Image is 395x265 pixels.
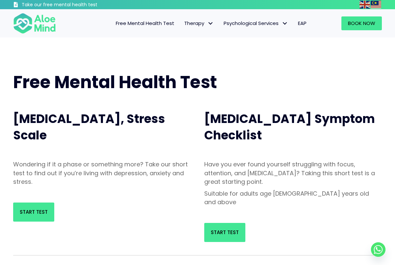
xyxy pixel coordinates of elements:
p: Have you ever found yourself struggling with focus, attention, and [MEDICAL_DATA]? Taking this sh... [204,160,382,186]
a: Start Test [204,223,245,242]
a: English [359,1,371,8]
span: Book Now [348,20,375,27]
a: Whatsapp [371,242,385,257]
a: Start Test [13,203,54,222]
span: Therapy [184,20,214,27]
span: Therapy: submenu [206,19,215,28]
span: Start Test [211,229,239,236]
span: [MEDICAL_DATA] Symptom Checklist [204,110,375,144]
span: Free Mental Health Test [116,20,174,27]
img: ms [371,1,381,9]
span: EAP [298,20,307,27]
a: Free Mental Health Test [111,16,179,30]
nav: Menu [62,16,311,30]
span: Start Test [20,208,48,215]
a: Book Now [341,16,382,30]
img: Aloe mind Logo [13,12,56,34]
span: [MEDICAL_DATA], Stress Scale [13,110,165,144]
a: TherapyTherapy: submenu [179,16,219,30]
h3: Take our free mental health test [22,2,128,8]
img: en [359,1,370,9]
a: Malay [371,1,382,8]
span: Free Mental Health Test [13,70,217,94]
span: Psychological Services [224,20,288,27]
a: Take our free mental health test [13,2,128,9]
span: Psychological Services: submenu [280,19,290,28]
a: EAP [293,16,311,30]
p: Suitable for adults age [DEMOGRAPHIC_DATA] years old and above [204,189,382,206]
a: Psychological ServicesPsychological Services: submenu [219,16,293,30]
p: Wondering if it a phase or something more? Take our short test to find out if you’re living with ... [13,160,191,186]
